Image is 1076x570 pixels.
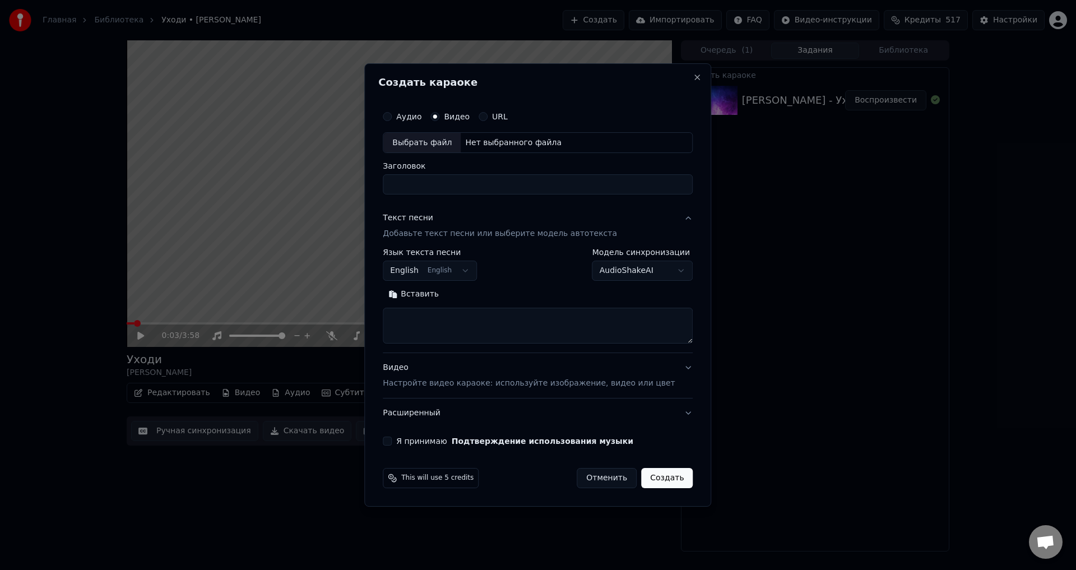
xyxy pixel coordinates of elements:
button: Я принимаю [452,437,633,445]
div: Выбрать файл [383,133,461,153]
label: Модель синхронизации [592,249,693,257]
label: Видео [444,113,470,121]
button: Расширенный [383,398,693,428]
div: Видео [383,363,675,390]
button: Отменить [577,468,637,488]
label: URL [492,113,508,121]
button: Вставить [383,286,444,304]
button: Текст песниДобавьте текст песни или выберите модель автотекста [383,204,693,249]
button: Создать [641,468,693,488]
p: Добавьте текст песни или выберите модель автотекста [383,229,617,240]
label: Заголовок [383,163,693,170]
div: Текст песниДобавьте текст песни или выберите модель автотекста [383,249,693,353]
p: Настройте видео караоке: используйте изображение, видео или цвет [383,378,675,389]
button: ВидеоНастройте видео караоке: используйте изображение, видео или цвет [383,354,693,398]
label: Аудио [396,113,421,121]
span: This will use 5 credits [401,474,474,483]
h2: Создать караоке [378,77,697,87]
div: Текст песни [383,213,433,224]
div: Нет выбранного файла [461,137,566,149]
label: Я принимаю [396,437,633,445]
label: Язык текста песни [383,249,477,257]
